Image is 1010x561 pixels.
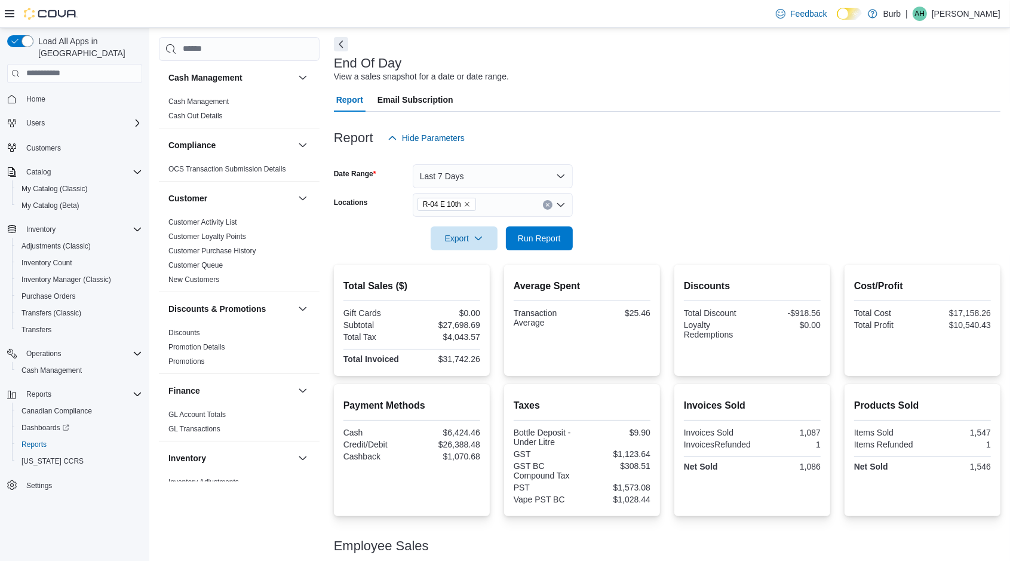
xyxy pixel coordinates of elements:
div: Total Cost [854,308,920,318]
h2: Products Sold [854,398,991,413]
span: Inventory Manager (Classic) [17,272,142,287]
h3: Discounts & Promotions [168,303,266,315]
div: Cash [343,428,410,437]
div: 1 [925,440,991,449]
a: GL Account Totals [168,410,226,419]
h3: Customer [168,192,207,204]
span: Promotion Details [168,342,225,352]
span: [US_STATE] CCRS [22,456,84,466]
button: Inventory Manager (Classic) [12,271,147,288]
span: Users [26,118,45,128]
div: Total Profit [854,320,920,330]
span: Purchase Orders [17,289,142,304]
button: Reports [12,436,147,453]
h3: Report [334,131,373,145]
p: | [905,7,908,21]
button: Finance [296,384,310,398]
a: Cash Out Details [168,112,223,120]
div: PST [514,483,580,492]
button: Catalog [22,165,56,179]
span: Reports [22,387,142,401]
h3: Compliance [168,139,216,151]
a: Purchase Orders [17,289,81,304]
span: Cash Out Details [168,111,223,121]
div: $1,573.08 [584,483,650,492]
button: Remove R-04 E 10th from selection in this group [463,201,471,208]
a: New Customers [168,275,219,284]
span: Reports [26,390,51,399]
span: Cash Management [17,363,142,378]
button: Compliance [296,138,310,152]
div: $9.90 [584,428,650,437]
span: Home [22,91,142,106]
p: Burb [883,7,901,21]
div: Discounts & Promotions [159,326,320,373]
span: Customers [26,143,61,153]
div: $27,698.69 [414,320,480,330]
button: Inventory [2,221,147,238]
input: Dark Mode [837,8,862,20]
span: Hide Parameters [402,132,465,144]
span: Transfers [17,323,142,337]
button: Customer [168,192,293,204]
h2: Payment Methods [343,398,480,413]
span: Customer Purchase History [168,246,256,256]
a: Transfers [17,323,56,337]
div: 1,087 [754,428,821,437]
span: Users [22,116,142,130]
button: Inventory [22,222,60,237]
button: Cash Management [296,70,310,85]
button: Adjustments (Classic) [12,238,147,255]
a: GL Transactions [168,425,220,433]
a: Cash Management [17,363,87,378]
h2: Invoices Sold [684,398,821,413]
div: 1,086 [754,462,821,471]
button: Compliance [168,139,293,151]
a: Dashboards [17,421,74,435]
button: Inventory Count [12,255,147,271]
span: Washington CCRS [17,454,142,468]
div: $6,424.46 [414,428,480,437]
div: GST [514,449,580,459]
div: Loyalty Redemptions [684,320,750,339]
button: Clear input [543,200,552,210]
a: Settings [22,479,57,493]
div: $4,043.57 [414,332,480,342]
a: Adjustments (Classic) [17,239,96,253]
div: $1,123.64 [584,449,650,459]
span: Dashboards [17,421,142,435]
a: Discounts [168,329,200,337]
div: Finance [159,407,320,441]
a: Customer Loyalty Points [168,232,246,241]
span: Operations [22,347,142,361]
span: Inventory Adjustments [168,477,239,487]
span: Run Report [518,232,561,244]
span: Inventory [26,225,56,234]
span: Customer Activity List [168,217,237,227]
button: Cash Management [12,362,147,379]
span: Adjustments (Classic) [22,241,91,251]
div: Compliance [159,162,320,181]
span: Home [26,94,45,104]
span: Inventory [22,222,142,237]
label: Date Range [334,169,376,179]
a: Cash Management [168,97,229,106]
div: Customer [159,215,320,292]
span: Inventory Manager (Classic) [22,275,111,284]
div: Items Refunded [854,440,920,449]
div: $17,158.26 [925,308,991,318]
a: Customers [22,141,66,155]
span: Customer Queue [168,260,223,270]
div: $26,388.48 [414,440,480,449]
h2: Cost/Profit [854,279,991,293]
button: Run Report [506,226,573,250]
span: Inventory Count [17,256,142,270]
a: Inventory Adjustments [168,478,239,486]
div: Gift Cards [343,308,410,318]
button: Catalog [2,164,147,180]
span: Adjustments (Classic) [17,239,142,253]
a: Promotions [168,357,205,366]
button: Canadian Compliance [12,403,147,419]
button: My Catalog (Classic) [12,180,147,197]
